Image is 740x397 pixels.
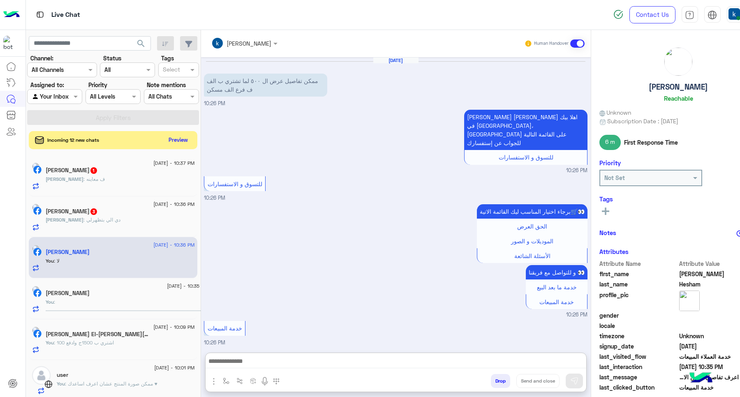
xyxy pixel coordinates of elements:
span: You [57,381,65,387]
span: 3 [90,208,97,215]
span: 10:26 PM [204,195,225,201]
span: You [46,258,54,264]
img: send voice note [260,376,270,386]
h6: [DATE] [373,58,419,63]
label: Priority [88,81,107,89]
h6: Attributes [599,248,629,255]
img: Facebook [33,330,42,338]
img: make a call [273,378,280,385]
span: للتسوق و الاستفسارات [208,180,262,187]
label: Status [103,54,121,62]
span: خدمة المبيعات [208,325,242,332]
h6: Reachable [664,95,693,102]
span: 1 [90,167,97,174]
button: create order [246,374,260,388]
h5: Yousef Sakr [46,167,98,174]
img: picture [32,245,39,252]
a: Contact Us [629,6,675,23]
button: Preview [165,134,191,146]
span: ممكن صورة المنتج عشان اعرف اساعدك ♥ [65,381,157,387]
h6: Priority [599,159,621,166]
button: Drop [491,374,510,388]
h5: [PERSON_NAME] [649,82,708,92]
span: الأسئلة الشائعة [514,252,550,259]
p: 27/8/2025, 10:26 PM [477,204,587,219]
img: defaultAdmin.png [32,366,51,385]
img: hulul-logo.png [687,364,715,393]
span: last_clicked_button [599,383,678,392]
img: tab [685,10,694,20]
span: Attribute Name [599,259,678,268]
span: search [136,39,146,48]
img: picture [664,48,692,76]
img: Facebook [33,289,42,297]
img: send message [570,377,578,385]
img: tab [35,9,45,20]
span: 10:26 PM [566,167,587,175]
span: الموديلات و الصور [511,238,553,245]
img: picture [32,204,39,211]
span: You [46,339,54,346]
img: 713415422032625 [3,36,18,51]
span: [PERSON_NAME] [46,176,83,182]
span: [DATE] - 10:36 PM [153,241,194,249]
span: last_name [599,280,678,289]
span: last_message [599,373,678,381]
small: Human Handover [534,40,569,47]
p: 27/8/2025, 10:26 PM [204,74,327,97]
img: Facebook [33,248,42,256]
span: دي الي بتظهرلي [83,217,120,223]
img: picture [32,327,39,334]
img: Trigger scenario [236,378,243,384]
span: 10:26 PM [204,339,225,346]
img: tab [708,10,717,20]
h5: Ahmed Taher [46,290,90,297]
button: select flow [219,374,233,388]
img: WebChat [44,380,53,388]
span: لا [54,258,60,264]
p: Live Chat [51,9,80,21]
span: first_name [599,270,678,278]
span: [PERSON_NAME] [46,217,83,223]
span: last_visited_flow [599,352,678,361]
label: Assigned to: [30,81,64,89]
p: 27/8/2025, 10:26 PM [464,110,587,150]
img: create order [250,378,257,384]
span: 6 m [599,135,621,150]
span: خدمة المبيعات [539,298,574,305]
button: Trigger scenario [233,374,246,388]
img: select flow [223,378,229,384]
h5: user [57,372,68,379]
label: Note mentions [147,81,186,89]
span: Incoming 12 new chats [47,136,99,144]
span: [DATE] - 10:35 PM [167,282,208,290]
span: خدمة ما بعد البيع [537,284,577,291]
p: 27/8/2025, 10:26 PM [526,265,587,279]
span: Subscription Date : [DATE] [607,117,678,125]
span: 10:26 PM [204,100,225,106]
img: spinner [613,9,623,19]
img: picture [32,163,39,170]
span: [DATE] - 10:01 PM [154,364,194,372]
span: [DATE] - 10:09 PM [153,323,194,331]
span: [DATE] - 10:37 PM [153,159,194,167]
span: First Response Time [624,138,678,147]
h5: Mohamed El-sayed Ramadan [46,331,150,338]
span: اشتري ب 1500ج وادفع 100 [54,339,114,346]
button: Apply Filters [27,110,199,125]
span: signup_date [599,342,678,351]
h6: Notes [599,229,616,236]
div: Select [162,65,180,76]
img: userImage [728,8,740,20]
label: Channel: [30,54,53,62]
button: search [131,36,151,54]
h5: Zekra Hesham [46,249,90,256]
img: Logo [3,6,20,23]
span: [DATE] - 10:36 PM [153,201,194,208]
img: picture [679,291,700,311]
span: profile_pic [599,291,678,309]
span: Unknown [599,108,631,117]
span: الحق العرض [517,223,547,230]
span: locale [599,321,678,330]
a: tab [682,6,698,23]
